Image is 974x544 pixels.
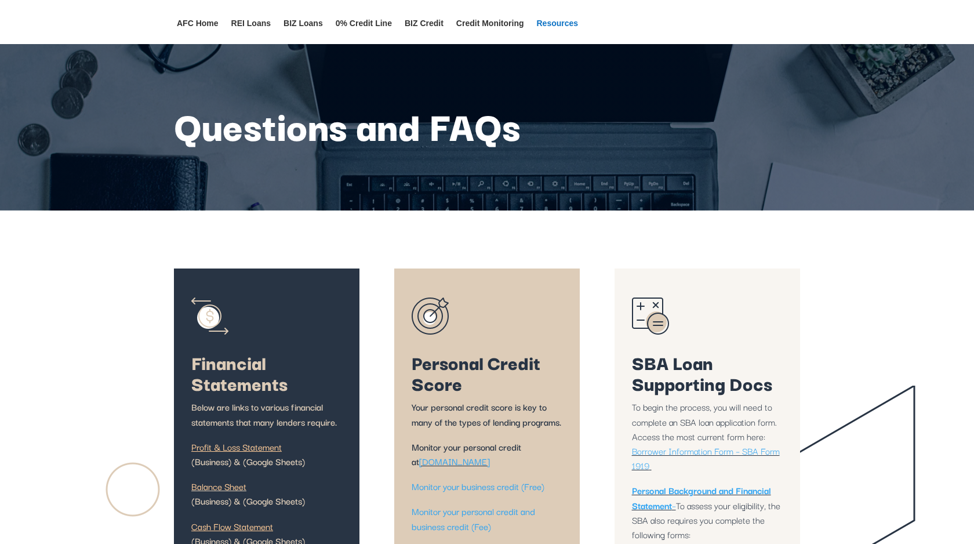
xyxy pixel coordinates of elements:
[336,19,392,44] a: 0% Credit Line
[632,444,780,472] span: Borrower Information Form – SBA Form 1919
[191,440,282,459] a: Profit & Loss Statement
[191,400,342,439] p: Below are links to various financial statements that many lenders require.
[177,19,219,44] a: AFC Home
[191,479,342,518] p: (Business) & (Google Sheets)
[412,479,544,499] a: Monitor your business credit (Free)
[412,504,535,538] a: Monitor your personal credit and business credit (Fee)
[191,348,288,397] span: Financial Statements
[419,454,490,474] a: [DOMAIN_NAME]
[537,19,579,44] a: Resources
[632,483,771,517] a: ​Personal Background and Financial Statement–
[672,498,676,512] span: –
[456,19,524,44] a: Credit Monitoring
[632,400,777,443] span: To begin the process, you will need to complete an SBA loan application form. Access the most cur...
[632,444,780,478] a: Borrower Information Form – SBA Form 1919
[191,519,273,533] span: Cash Flow Statement
[191,519,273,539] a: Cash Flow Statement
[632,483,771,512] b: Personal Background and Financial Statement
[405,19,444,44] a: BIZ Credit
[191,479,246,499] a: Balance Sheet
[231,19,271,44] a: REI Loans
[412,348,540,397] span: Personal Credit Score
[174,103,615,152] h1: Questions and FAQs
[191,440,342,479] p: (Business) & (Google Sheets)
[412,440,562,479] p: Monitor your personal credit at
[632,348,772,397] span: SBA Loan Supporting Docs
[632,498,780,541] span: To assess your eligibility, the SBA also requires you complete the following forms:
[284,19,323,44] a: BIZ Loans
[412,400,562,439] p: Your personal credit score is key to many of the types of lending programs.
